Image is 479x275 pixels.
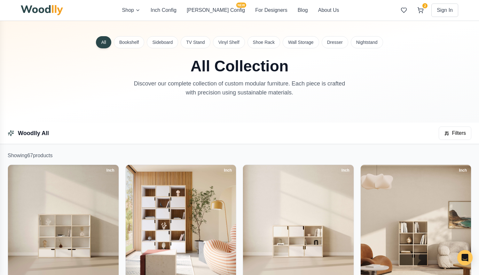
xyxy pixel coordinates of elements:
button: Vinyl Shelf [213,36,245,48]
button: Sideboard [147,36,178,48]
button: Dresser [322,36,348,48]
button: Bookshelf [114,36,144,48]
div: Inch [221,167,235,174]
div: Inch [456,167,470,174]
button: Shoe Rack [247,36,280,48]
a: Woodlly All [18,130,49,136]
button: Shop [122,6,140,14]
span: NEW [236,3,246,8]
button: Sign In [431,4,458,17]
img: Woodlly [21,5,63,15]
button: About Us [318,6,339,14]
p: Showing 67 product s [8,152,471,159]
span: Filters [452,129,466,137]
button: Inch Config [151,6,177,14]
button: All [96,36,111,48]
button: For Designers [255,6,287,14]
button: 2 [415,4,426,16]
button: Filters [439,126,471,140]
div: Open Intercom Messenger [457,250,473,265]
div: Inch [104,167,117,174]
button: TV Stand [181,36,210,48]
span: 2 [422,3,428,8]
button: Wall Storage [283,36,319,48]
p: Discover our complete collection of custom modular furniture. Each piece is crafted with precisio... [132,79,347,97]
h1: All Collection [21,59,458,74]
button: [PERSON_NAME] ConfigNEW [187,6,245,14]
div: Inch [339,167,352,174]
button: Nightstand [351,36,383,48]
button: Blog [298,6,308,14]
